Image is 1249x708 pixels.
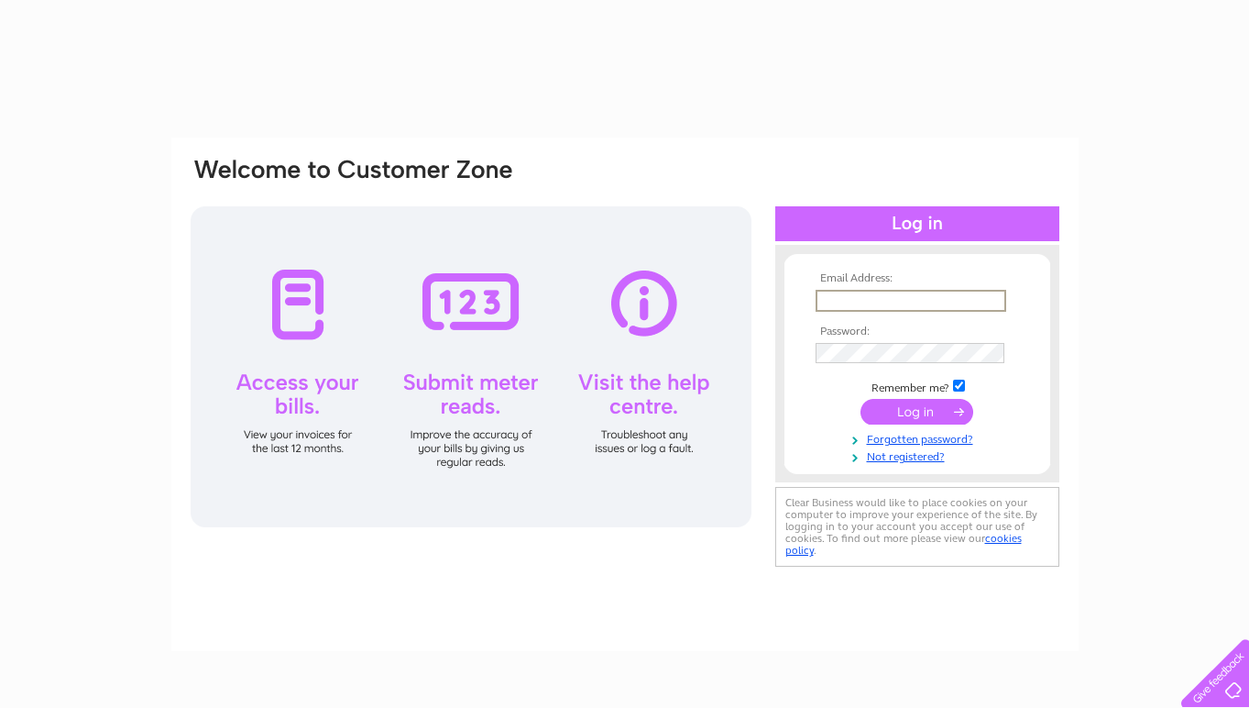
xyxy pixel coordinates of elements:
th: Email Address: [811,272,1024,285]
div: Clear Business would like to place cookies on your computer to improve your experience of the sit... [775,487,1059,567]
th: Password: [811,326,1024,338]
a: Not registered? [816,447,1024,464]
a: cookies policy [785,532,1022,557]
td: Remember me? [811,377,1024,395]
a: Forgotten password? [816,429,1024,447]
input: Submit [860,399,973,425]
